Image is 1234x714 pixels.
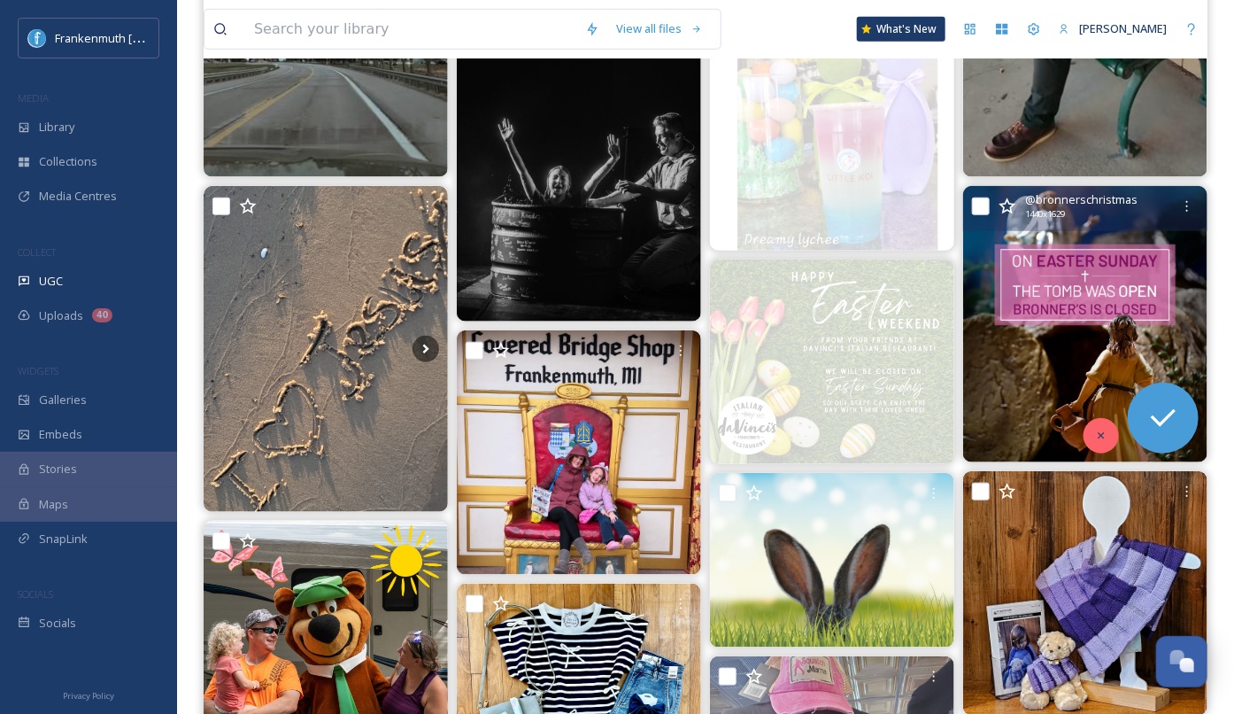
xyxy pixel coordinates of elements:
span: [PERSON_NAME] [1079,20,1167,36]
span: SnapLink [39,531,88,547]
img: We spent are spring break In Frankenmuth, Michigan. We had so much fun. It was so special to show... [457,330,701,575]
a: View all files [608,12,712,46]
span: Maps [39,496,68,513]
button: Open Chat [1156,636,1207,687]
div: 40 [92,308,112,322]
span: SOCIALS [18,587,53,601]
span: Frankenmuth [US_STATE] [55,29,189,46]
span: MEDIA [18,91,49,105]
span: Privacy Policy [63,690,114,702]
span: Socials [39,615,76,632]
img: Originator Wally Bronner often shared that, “Without CHRISTmas, Easter would not be possible.” To... [963,186,1207,462]
img: Happy Easter everyone! Try our new lychee drink ! We're opened on Easter Sunday! 12 to 8pm. #onli... [710,6,954,251]
span: 1440 x 1629 [1025,208,1065,221]
span: WIDGETS [18,364,58,377]
a: [PERSON_NAME] [1050,12,1176,46]
span: Uploads [39,307,83,324]
a: What's New [857,17,945,42]
img: 🐣 Happy Easter Weekend from all of us at DaVinci’s Italian Restaurant! 🐣 As we hop into this joyf... [710,260,954,464]
span: UGC [39,273,63,290]
span: Media Centres [39,188,117,205]
span: Library [39,119,74,136]
img: T.Dub's will be closing this Sunday for the Easter holiday. #TDubs #Frankenmuth #eastersunday [710,473,954,648]
input: Search your library [245,10,576,49]
span: Stories [39,461,77,477]
a: Privacy Policy [63,684,114,705]
span: Galleries [39,392,87,408]
span: COLLECT [18,245,56,259]
img: Social%20Media%20PFP%202025.jpg [28,29,46,47]
img: Sadly, every trip has its end... I'll miss you. 💙🌊 #mackinac #mackinacisland #oscodamichigan #bea... [204,186,448,512]
span: Embeds [39,426,82,443]
span: Collections [39,153,97,170]
span: @ bronnerschristmas [1025,191,1138,208]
